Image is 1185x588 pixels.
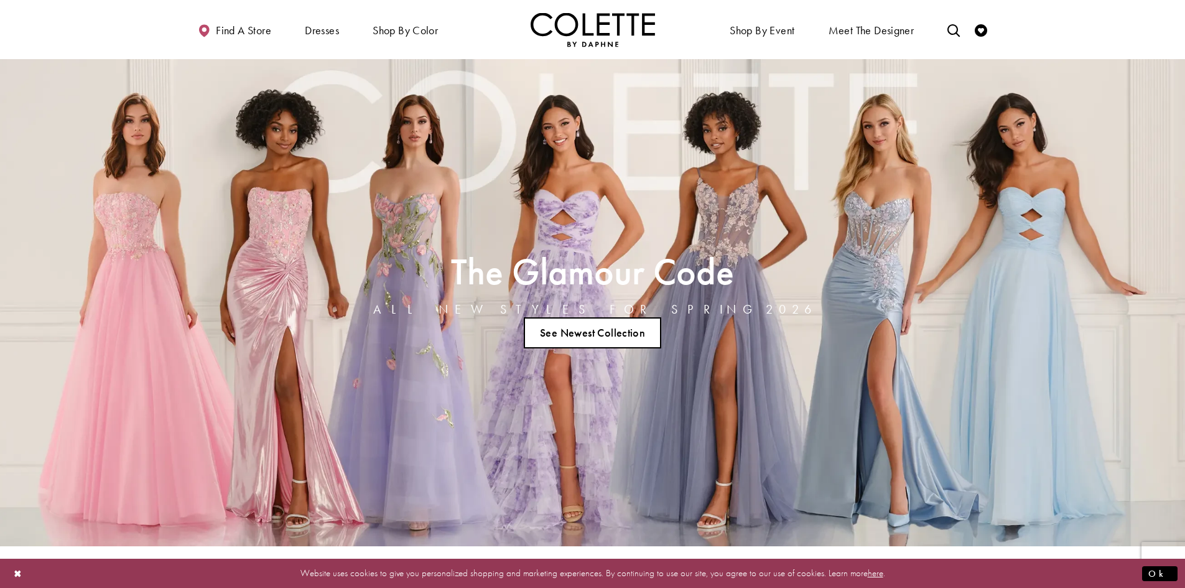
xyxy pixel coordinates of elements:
[373,254,812,289] h2: The Glamour Code
[7,562,29,584] button: Close Dialog
[369,312,816,353] ul: Slider Links
[531,12,655,47] img: Colette by Daphne
[302,12,342,47] span: Dresses
[216,24,271,37] span: Find a store
[829,24,914,37] span: Meet the designer
[369,12,441,47] span: Shop by color
[825,12,918,47] a: Meet the designer
[868,567,883,579] a: here
[730,24,794,37] span: Shop By Event
[90,565,1095,582] p: Website uses cookies to give you personalized shopping and marketing experiences. By continuing t...
[531,12,655,47] a: Visit Home Page
[972,12,990,47] a: Check Wishlist
[373,302,812,316] h4: ALL NEW STYLES FOR SPRING 2026
[373,24,438,37] span: Shop by color
[305,24,339,37] span: Dresses
[1142,566,1178,581] button: Submit Dialog
[195,12,274,47] a: Find a store
[727,12,797,47] span: Shop By Event
[944,12,963,47] a: Toggle search
[524,317,662,348] a: See Newest Collection The Glamour Code ALL NEW STYLES FOR SPRING 2026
